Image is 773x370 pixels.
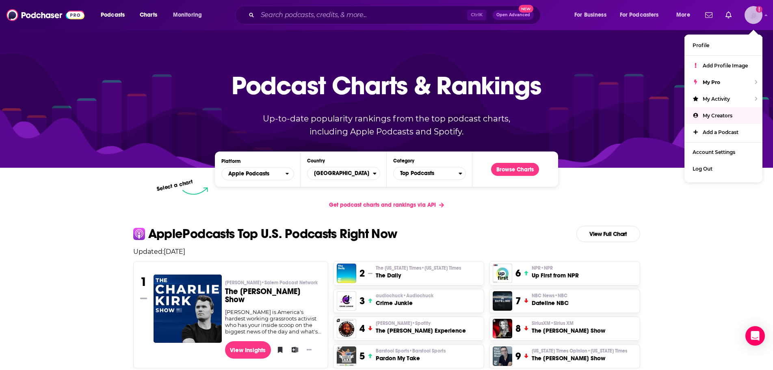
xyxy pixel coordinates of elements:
[225,309,321,335] div: [PERSON_NAME] is America's hardest working grassroots activist who has your inside scoop on the b...
[745,6,762,24] img: User Profile
[620,9,659,21] span: For Podcasters
[376,271,461,279] h3: The Daily
[156,178,194,193] p: Select a chart
[337,319,356,338] a: The Joe Rogan Experience
[693,42,709,48] span: Profile
[167,9,212,22] button: open menu
[307,167,380,180] button: Countries
[532,265,579,271] p: NPR • NPR
[515,322,521,335] h3: 8
[403,293,433,299] span: • Audiochuck
[359,267,365,279] h3: 2
[615,9,671,22] button: open menu
[376,292,433,299] p: audiochuck • Audiochuck
[394,167,459,180] span: Top Podcasts
[519,5,533,13] span: New
[376,327,466,335] h3: The [PERSON_NAME] Experience
[493,291,512,311] img: Dateline NBC
[703,63,748,69] span: Add Profile Image
[247,112,526,138] p: Up-to-date popularity rankings from the top podcast charts, including Apple Podcasts and Spotify.
[684,35,762,182] ul: Show profile menu
[532,320,574,327] span: SiriusXM
[532,320,605,327] p: SiriusXM • Sirius XM
[261,280,318,286] span: • Salem Podcast Network
[154,275,222,342] a: The Charlie Kirk Show
[554,293,567,299] span: • NBC
[676,9,690,21] span: More
[225,341,271,359] a: View Insights
[359,295,365,307] h3: 3
[337,264,356,283] a: The Daily
[756,6,762,13] svg: Add a profile image
[133,228,145,240] img: apple Icon
[376,348,446,354] p: Barstool Sports • Barstool Sports
[412,320,431,326] span: • Spotify
[376,320,466,327] p: Joe Rogan • Spotify
[376,348,446,362] a: Barstool Sports•Barstool SportsPardon My Take
[745,326,765,346] div: Open Intercom Messenger
[496,13,530,17] span: Open Advanced
[703,79,720,85] span: My Pro
[225,279,321,309] a: [PERSON_NAME]•Salem Podcast NetworkThe [PERSON_NAME] Show
[515,267,521,279] h3: 6
[493,319,512,338] img: The Megyn Kelly Show
[359,350,365,362] h3: 5
[532,327,605,335] h3: The [PERSON_NAME] Show
[745,6,762,24] button: Show profile menu
[221,167,294,180] button: open menu
[693,149,735,155] span: Account Settings
[154,275,222,343] img: The Charlie Kirk Show
[532,292,569,307] a: NBC News•NBCDateline NBC
[684,37,762,54] a: Profile
[532,348,627,354] span: [US_STATE] Times Opinion
[393,167,466,180] button: Categories
[684,107,762,124] a: My Creators
[684,57,762,74] a: Add Profile Image
[140,9,157,21] span: Charts
[703,129,738,135] span: Add a Podcast
[225,279,321,286] p: Charlie Kirk • Salem Podcast Network
[493,346,512,366] a: The Ezra Klein Show
[467,10,486,20] span: Ctrl K
[258,9,467,22] input: Search podcasts, credits, & more...
[493,264,512,283] img: Up First from NPR
[574,9,606,21] span: For Business
[541,265,553,271] span: • NPR
[303,346,315,354] button: Show More Button
[376,354,446,362] h3: Pardon My Take
[587,348,627,354] span: • [US_STATE] Times
[532,292,567,299] span: NBC News
[376,292,433,307] a: audiochuck•AudiochuckCrime Junkie
[173,9,202,21] span: Monitoring
[134,9,162,22] a: Charts
[274,344,282,356] button: Bookmark Podcast
[225,288,321,304] h3: The [PERSON_NAME] Show
[515,295,521,307] h3: 7
[532,271,579,279] h3: Up First from NPR
[745,6,762,24] span: Logged in as dbartlett
[703,113,732,119] span: My Creators
[337,346,356,366] a: Pardon My Take
[221,167,294,180] h2: Platforms
[493,10,534,20] button: Open AdvancedNew
[702,8,716,22] a: Show notifications dropdown
[337,291,356,311] img: Crime Junkie
[532,348,627,354] p: New York Times Opinion • New York Times
[684,124,762,141] a: Add a Podcast
[376,320,431,327] span: [PERSON_NAME]
[182,187,208,195] img: select arrow
[491,163,539,176] button: Browse Charts
[243,6,548,24] div: Search podcasts, credits, & more...
[693,166,712,172] span: Log Out
[532,292,569,299] p: NBC News • NBC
